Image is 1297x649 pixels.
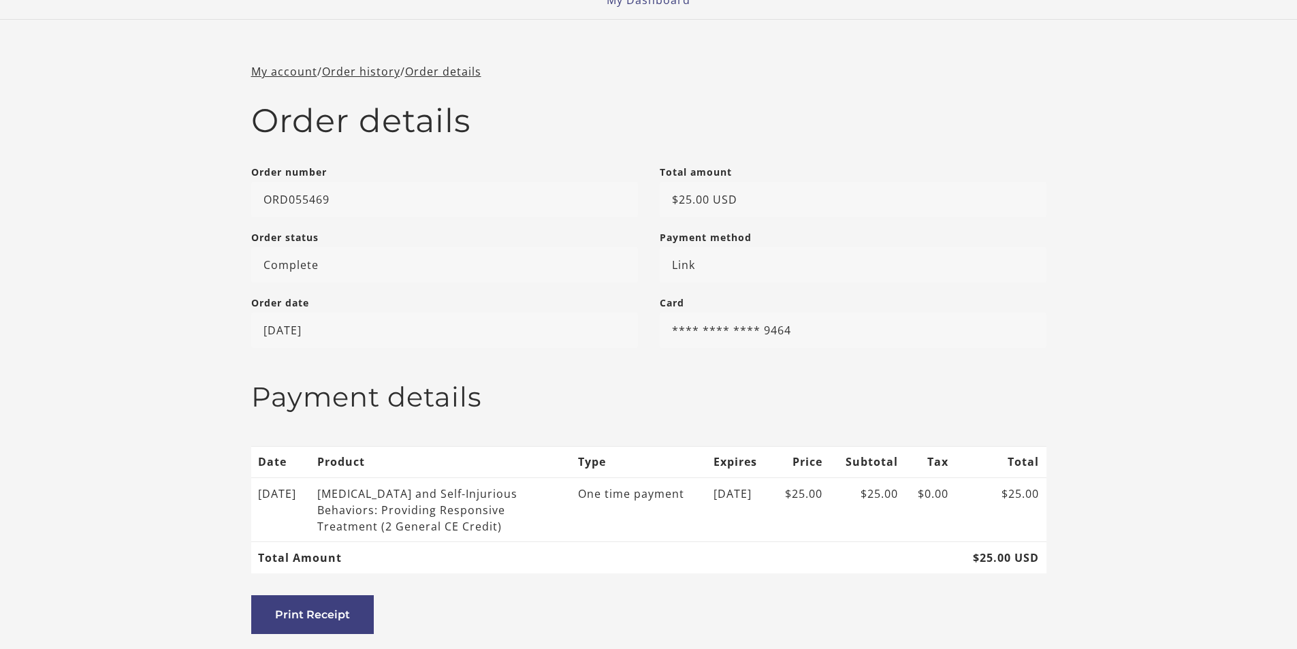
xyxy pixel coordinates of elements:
p: Link [660,247,1046,283]
strong: Order status [251,231,319,244]
td: [DATE] [251,477,310,541]
strong: Total amount [660,165,732,178]
p: [DATE] [251,313,638,348]
strong: Payment method [660,231,752,244]
h2: Order details [251,101,1046,141]
strong: Card [660,296,684,309]
strong: Order number [251,165,327,178]
th: Expires [706,446,771,477]
td: [DATE] [706,477,771,541]
a: Order history [322,64,400,79]
td: $0.00 [905,477,955,541]
td: $25.00 [956,477,1046,541]
th: Total [956,446,1046,477]
th: Type [571,446,706,477]
main: / / [240,63,1057,634]
th: Price [771,446,830,477]
div: [MEDICAL_DATA] and Self-Injurious Behaviors: Providing Responsive Treatment (2 General CE Credit) [317,486,535,535]
button: Print Receipt [251,595,374,634]
p: $25.00 USD [660,182,1046,217]
a: My account [251,64,317,79]
td: $25.00 [830,477,905,541]
th: Tax [905,446,955,477]
th: Product [310,446,571,477]
td: One time payment [571,477,706,541]
th: Date [251,446,310,477]
strong: Total Amount [258,550,342,565]
td: $25.00 [771,477,830,541]
a: Order details [405,64,481,79]
p: Complete [251,247,638,283]
strong: $25.00 USD [973,550,1039,565]
th: Subtotal [830,446,905,477]
p: ORD055469 [251,182,638,217]
h3: Payment details [251,381,1046,413]
strong: Order date [251,296,309,309]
